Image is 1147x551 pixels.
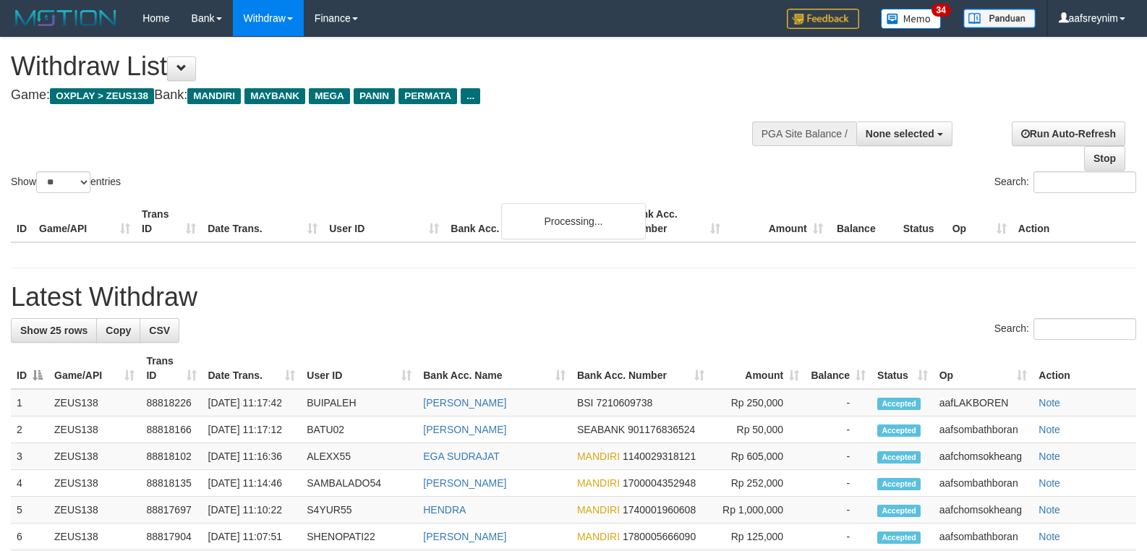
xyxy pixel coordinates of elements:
td: Rp 125,000 [710,524,805,550]
span: ... [461,88,480,104]
th: Balance: activate to sort column ascending [805,348,871,389]
td: [DATE] 11:10:22 [202,497,302,524]
span: Copy [106,325,131,336]
a: EGA SUDRAJAT [423,450,500,462]
span: 34 [931,4,951,17]
span: PANIN [354,88,395,104]
span: None selected [866,128,934,140]
td: 6 [11,524,48,550]
td: Rp 250,000 [710,389,805,417]
img: Button%20Memo.svg [881,9,942,29]
span: PERMATA [398,88,457,104]
td: 88817904 [140,524,202,550]
td: 88818226 [140,389,202,417]
td: 88817697 [140,497,202,524]
span: CSV [149,325,170,336]
th: Trans ID [136,201,202,242]
input: Search: [1033,318,1136,340]
label: Show entries [11,171,121,193]
img: MOTION_logo.png [11,7,121,29]
td: [DATE] 11:14:46 [202,470,302,497]
td: aafsombathboran [934,470,1033,497]
td: ZEUS138 [48,470,140,497]
td: aafchomsokheang [934,497,1033,524]
th: User ID: activate to sort column ascending [301,348,417,389]
td: 5 [11,497,48,524]
span: Accepted [877,424,921,437]
td: Rp 252,000 [710,470,805,497]
label: Search: [994,171,1136,193]
a: HENDRA [423,504,466,516]
div: PGA Site Balance / [752,121,856,146]
img: panduan.png [963,9,1036,28]
th: Amount: activate to sort column ascending [710,348,805,389]
a: Note [1039,477,1060,489]
span: Copy 1700004352948 to clipboard [623,477,696,489]
th: Action [1012,201,1136,242]
th: Bank Acc. Number [623,201,725,242]
td: 1 [11,389,48,417]
span: Accepted [877,505,921,517]
th: Op: activate to sort column ascending [934,348,1033,389]
a: [PERSON_NAME] [423,397,506,409]
span: OXPLAY > ZEUS138 [50,88,154,104]
td: 88818102 [140,443,202,470]
td: 4 [11,470,48,497]
th: Game/API [33,201,136,242]
img: Feedback.jpg [787,9,859,29]
span: MANDIRI [187,88,241,104]
td: SHENOPATI22 [301,524,417,550]
td: 88818135 [140,470,202,497]
span: Copy 1140029318121 to clipboard [623,450,696,462]
a: Show 25 rows [11,318,97,343]
th: Action [1033,348,1136,389]
span: SEABANK [577,424,625,435]
td: 88818166 [140,417,202,443]
a: Copy [96,318,140,343]
span: Accepted [877,451,921,464]
select: Showentries [36,171,90,193]
span: Accepted [877,531,921,544]
th: Bank Acc. Name: activate to sort column ascending [417,348,571,389]
a: Note [1039,504,1060,516]
h1: Latest Withdraw [11,283,1136,312]
td: - [805,389,871,417]
td: [DATE] 11:16:36 [202,443,302,470]
a: Note [1039,397,1060,409]
th: Trans ID: activate to sort column ascending [140,348,202,389]
span: MANDIRI [577,450,620,462]
span: Accepted [877,478,921,490]
td: - [805,417,871,443]
td: aafLAKBOREN [934,389,1033,417]
th: ID: activate to sort column descending [11,348,48,389]
span: Show 25 rows [20,325,88,336]
span: MEGA [309,88,350,104]
a: [PERSON_NAME] [423,531,506,542]
a: Run Auto-Refresh [1012,121,1125,146]
td: ALEXX55 [301,443,417,470]
span: Copy 1740001960608 to clipboard [623,504,696,516]
td: - [805,497,871,524]
td: SAMBALADO54 [301,470,417,497]
a: Stop [1084,146,1125,171]
th: Status [897,201,947,242]
td: [DATE] 11:07:51 [202,524,302,550]
td: ZEUS138 [48,497,140,524]
td: ZEUS138 [48,389,140,417]
span: MAYBANK [244,88,305,104]
span: MANDIRI [577,477,620,489]
td: 2 [11,417,48,443]
td: [DATE] 11:17:12 [202,417,302,443]
td: - [805,470,871,497]
span: MANDIRI [577,531,620,542]
th: Op [947,201,1012,242]
th: Balance [829,201,897,242]
td: - [805,524,871,550]
td: aafsombathboran [934,417,1033,443]
label: Search: [994,318,1136,340]
td: S4YUR55 [301,497,417,524]
th: Bank Acc. Number: activate to sort column ascending [571,348,710,389]
td: aafchomsokheang [934,443,1033,470]
span: MANDIRI [577,504,620,516]
span: Copy 1780005666090 to clipboard [623,531,696,542]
